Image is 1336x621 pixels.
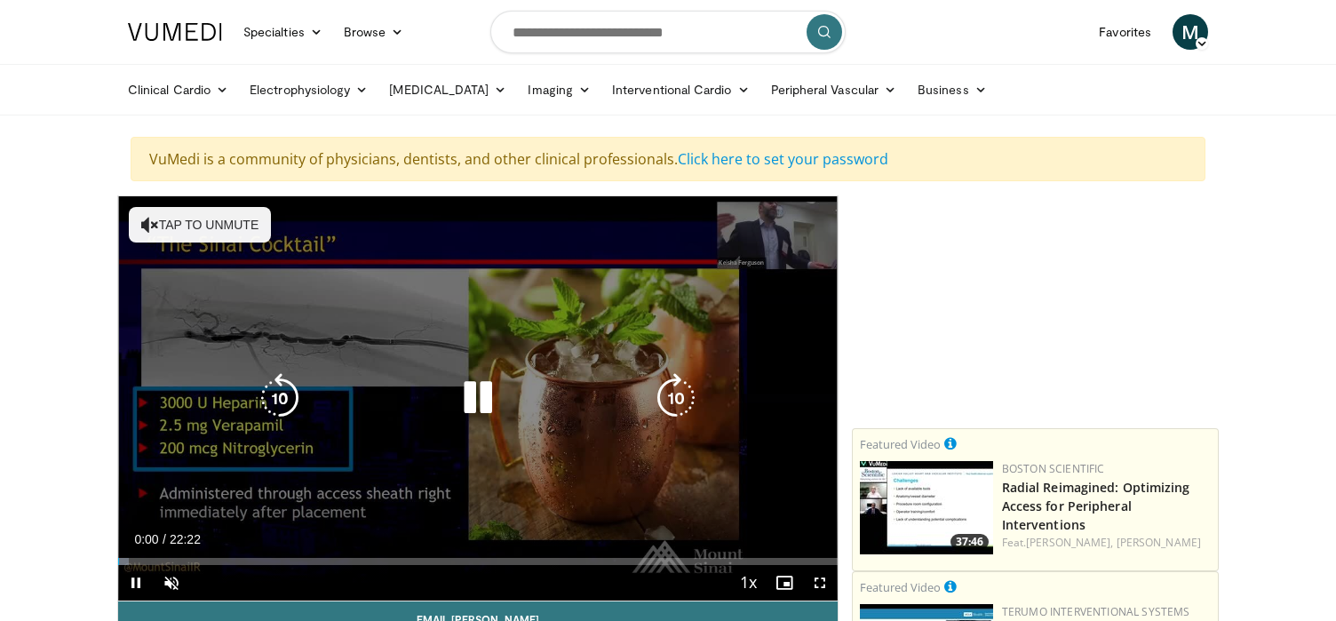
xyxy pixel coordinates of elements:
[860,436,941,452] small: Featured Video
[517,72,601,107] a: Imaging
[1026,535,1113,550] a: [PERSON_NAME],
[490,11,846,53] input: Search topics, interventions
[378,72,517,107] a: [MEDICAL_DATA]
[767,565,802,601] button: Enable picture-in-picture mode
[1002,479,1190,533] a: Radial Reimagined: Optimizing Access for Peripheral Interventions
[117,72,239,107] a: Clinical Cardio
[131,137,1205,181] div: VuMedi is a community of physicians, dentists, and other clinical professionals.
[128,23,222,41] img: VuMedi Logo
[1002,604,1190,619] a: Terumo Interventional Systems
[154,565,189,601] button: Unmute
[760,72,907,107] a: Peripheral Vascular
[134,532,158,546] span: 0:00
[1002,535,1211,551] div: Feat.
[731,565,767,601] button: Playback Rate
[907,72,998,107] a: Business
[129,207,271,243] button: Tap to unmute
[1002,461,1105,476] a: Boston Scientific
[118,565,154,601] button: Pause
[239,72,378,107] a: Electrophysiology
[163,532,166,546] span: /
[902,195,1168,418] iframe: Advertisement
[118,558,838,565] div: Progress Bar
[170,532,201,546] span: 22:22
[1088,14,1162,50] a: Favorites
[1117,535,1201,550] a: [PERSON_NAME]
[950,534,989,550] span: 37:46
[678,149,888,169] a: Click here to set your password
[860,461,993,554] a: 37:46
[333,14,415,50] a: Browse
[118,196,838,601] video-js: Video Player
[860,461,993,554] img: c038ed19-16d5-403f-b698-1d621e3d3fd1.150x105_q85_crop-smart_upscale.jpg
[1173,14,1208,50] a: M
[802,565,838,601] button: Fullscreen
[601,72,760,107] a: Interventional Cardio
[860,579,941,595] small: Featured Video
[233,14,333,50] a: Specialties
